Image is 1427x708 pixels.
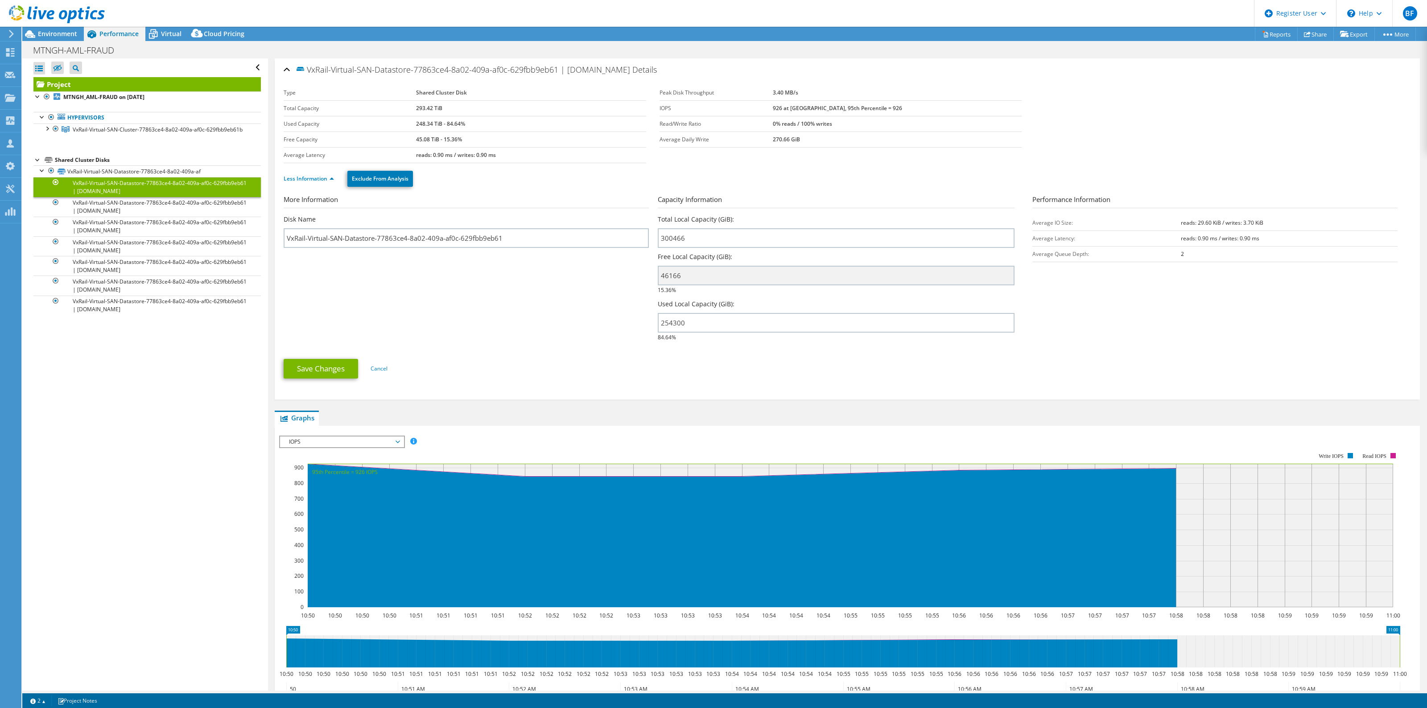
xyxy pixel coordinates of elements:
text: 10:57 [1133,670,1147,678]
text: 10:50 [328,612,342,619]
label: Used Local Capacity (GiB): [658,300,734,309]
text: 10:52 [502,670,516,678]
b: reads: 29.60 KiB / writes: 3.70 KiB [1181,219,1263,226]
a: VxRail-Virtual-SAN-Datastore-77863ce4-8a02-409a-af0c-629fbb9eb61 | [DOMAIN_NAME] [33,256,261,276]
b: 2 [1181,250,1184,258]
text: 10:57 [1061,612,1075,619]
text: 10:55 [855,670,869,678]
text: 300 [294,557,304,564]
text: 10:50 [280,670,293,678]
text: 10:55 [898,612,912,619]
text: 10:56 [1034,612,1048,619]
text: 10:56 [1003,670,1017,678]
text: 10:57 [1152,670,1166,678]
text: 10:51 [465,670,479,678]
span: Details [632,64,657,75]
text: 10:51 [464,612,478,619]
span: Cloud Pricing [204,29,244,38]
h1: MTNGH-AML-FRAUD [29,45,128,55]
b: 0% reads / 100% writes [773,120,832,128]
text: 10:55 [925,612,939,619]
span: VxRail-Virtual-SAN-Cluster-77863ce4-8a02-409a-af0c-629fbb9eb61b [73,126,243,133]
b: 270.66 GiB [773,136,800,143]
a: VxRail-Virtual-SAN-Datastore-77863ce4-8a02-409a-af0c-629fbb9eb61 | [DOMAIN_NAME] [33,236,261,256]
text: 10:58 [1251,612,1265,619]
span: VxRail-Virtual-SAN-Datastore-77863ce4-8a02-409a-af0c-629fbb9eb61 | [DOMAIN_NAME] [295,64,630,74]
text: 10:54 [818,670,832,678]
a: MTNGH_AML-FRAUD on [DATE] [33,91,261,103]
text: 10:51 [447,670,461,678]
text: 10:54 [762,670,776,678]
span: BF [1403,6,1417,21]
text: 10:58 [1263,670,1277,678]
b: Shared Cluster Disk [416,89,467,96]
a: 2 [24,695,52,706]
text: 11:00 [1386,612,1400,619]
span: Performance [99,29,139,38]
a: Project [33,77,261,91]
text: 10:50 [317,670,330,678]
text: 10:52 [558,670,572,678]
text: 10:51 [409,670,423,678]
td: Average Latency: [1032,231,1181,246]
text: 10:59 [1278,612,1292,619]
b: 248.34 TiB - 84.64% [416,120,465,128]
text: 10:58 [1189,670,1203,678]
text: 10:52 [540,670,553,678]
text: 10:52 [521,670,535,678]
text: 10:51 [391,670,405,678]
text: 10:55 [892,670,906,678]
text: 600 [294,510,304,518]
text: 10:55 [837,670,850,678]
text: 10:51 [484,670,498,678]
text: 10:59 [1337,670,1351,678]
text: 10:50 [298,670,312,678]
text: 10:59 [1332,612,1346,619]
text: 10:53 [614,670,627,678]
text: 11:00 [1393,670,1407,678]
text: 200 [294,572,304,580]
a: Cancel [371,365,388,372]
text: 10:53 [627,612,640,619]
text: 10:56 [948,670,961,678]
label: Free Local Capacity (GiB): [658,252,732,261]
b: 45.08 TiB - 15.36% [416,136,462,143]
text: 10:54 [743,670,757,678]
text: 10:51 [437,612,450,619]
text: 10:54 [762,612,776,619]
a: More [1374,27,1416,41]
text: 10:52 [518,612,532,619]
text: 10:58 [1224,612,1237,619]
text: 700 [294,495,304,502]
text: 10:57 [1078,670,1092,678]
h3: More Information [284,194,649,208]
text: 10:54 [799,670,813,678]
text: 10:58 [1208,670,1221,678]
text: 10:52 [573,612,586,619]
text: 10:55 [844,612,858,619]
text: 10:54 [781,670,795,678]
a: Less Information [284,175,334,182]
text: 10:55 [874,670,887,678]
text: 0 [301,603,304,611]
text: 10:56 [979,612,993,619]
text: 10:59 [1319,670,1333,678]
text: 10:57 [1142,612,1156,619]
text: 10:54 [725,670,739,678]
text: 10:53 [681,612,695,619]
text: 100 [294,588,304,595]
text: 800 [294,479,304,487]
text: 10:58 [1245,670,1258,678]
label: Used Capacity [284,119,416,128]
div: Shared Cluster Disks [55,155,261,165]
text: 10:55 [871,612,885,619]
a: Reports [1255,27,1298,41]
text: 10:52 [595,670,609,678]
text: 10:57 [1088,612,1102,619]
text: 10:53 [706,670,720,678]
div: 84.64% [658,300,1014,342]
label: IOPS [660,104,773,113]
div: 15.36% [658,252,1014,295]
text: 10:50 [372,670,386,678]
text: 400 [294,541,304,549]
